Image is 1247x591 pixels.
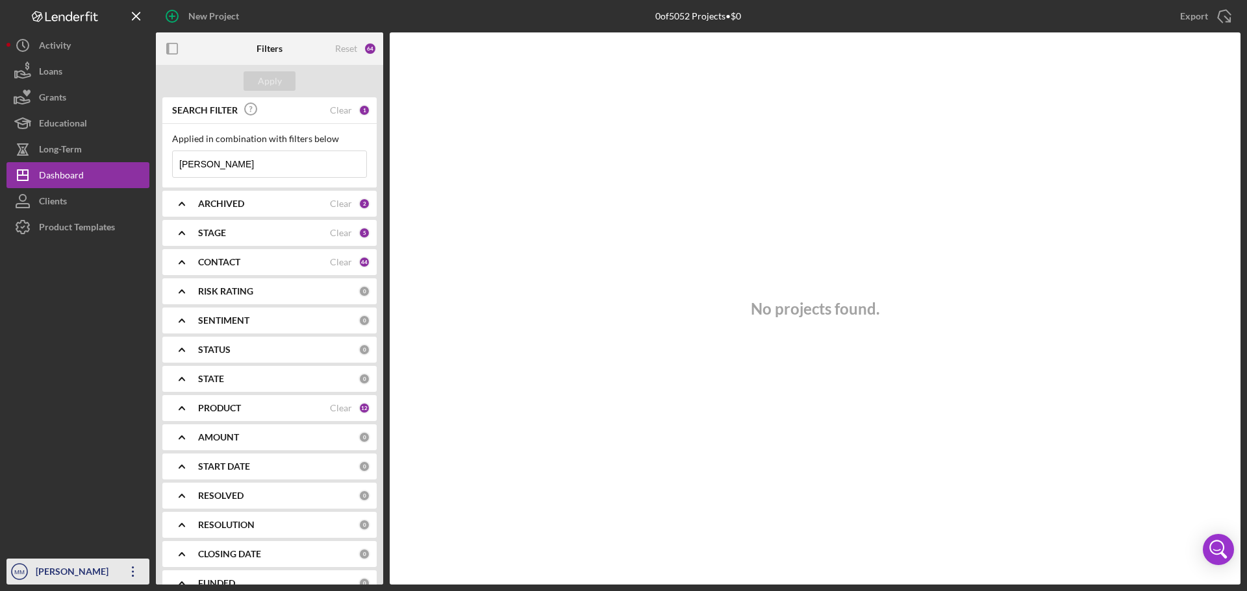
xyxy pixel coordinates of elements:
div: Reset [335,43,357,54]
b: RISK RATING [198,286,253,296]
b: CONTACT [198,257,240,267]
div: 0 [359,285,370,297]
b: RESOLVED [198,490,244,501]
button: Activity [6,32,149,58]
b: AMOUNT [198,432,239,442]
div: Dashboard [39,162,84,191]
div: New Project [188,3,239,29]
b: STAGE [198,228,226,238]
div: 0 of 5052 Projects • $0 [655,11,741,21]
div: Clients [39,188,67,217]
div: 64 [364,42,377,55]
b: STATUS [198,344,231,355]
div: 0 [359,519,370,531]
b: FUNDED [198,578,235,588]
div: Loans [39,58,62,88]
b: Filters [257,43,283,54]
button: Product Templates [6,214,149,240]
b: SEARCH FILTER [172,105,238,115]
div: 44 [359,256,370,268]
div: Applied in combination with filters below [172,134,367,144]
b: START DATE [198,461,250,472]
div: Long-Term [39,136,82,165]
button: Educational [6,110,149,136]
div: Clear [330,257,352,267]
div: 0 [359,577,370,589]
div: 0 [359,431,370,443]
div: 5 [359,227,370,239]
b: STATE [198,374,224,384]
b: ARCHIVED [198,199,244,209]
div: Product Templates [39,214,115,243]
button: Grants [6,84,149,110]
b: CLOSING DATE [198,549,261,559]
div: 12 [359,402,370,414]
div: 2 [359,198,370,210]
button: Apply [244,71,296,91]
div: Clear [330,228,352,238]
button: Clients [6,188,149,214]
div: 0 [359,461,370,472]
button: Loans [6,58,149,84]
div: Open Intercom Messenger [1203,534,1234,565]
div: Clear [330,403,352,413]
b: PRODUCT [198,403,241,413]
div: Export [1180,3,1208,29]
div: 0 [359,548,370,560]
div: Grants [39,84,66,114]
div: Apply [258,71,282,91]
div: [PERSON_NAME] [32,559,117,588]
b: SENTIMENT [198,315,249,326]
div: Activity [39,32,71,62]
div: Clear [330,199,352,209]
div: 0 [359,315,370,326]
button: New Project [156,3,252,29]
button: Dashboard [6,162,149,188]
div: Educational [39,110,87,139]
h3: No projects found. [751,300,879,318]
div: 0 [359,344,370,356]
button: Long-Term [6,136,149,162]
div: Clear [330,105,352,115]
b: RESOLUTION [198,520,255,530]
div: 0 [359,490,370,501]
button: MM[PERSON_NAME] [6,559,149,585]
button: Export [1167,3,1241,29]
div: 0 [359,373,370,385]
text: MM [14,568,25,575]
div: 1 [359,104,370,116]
